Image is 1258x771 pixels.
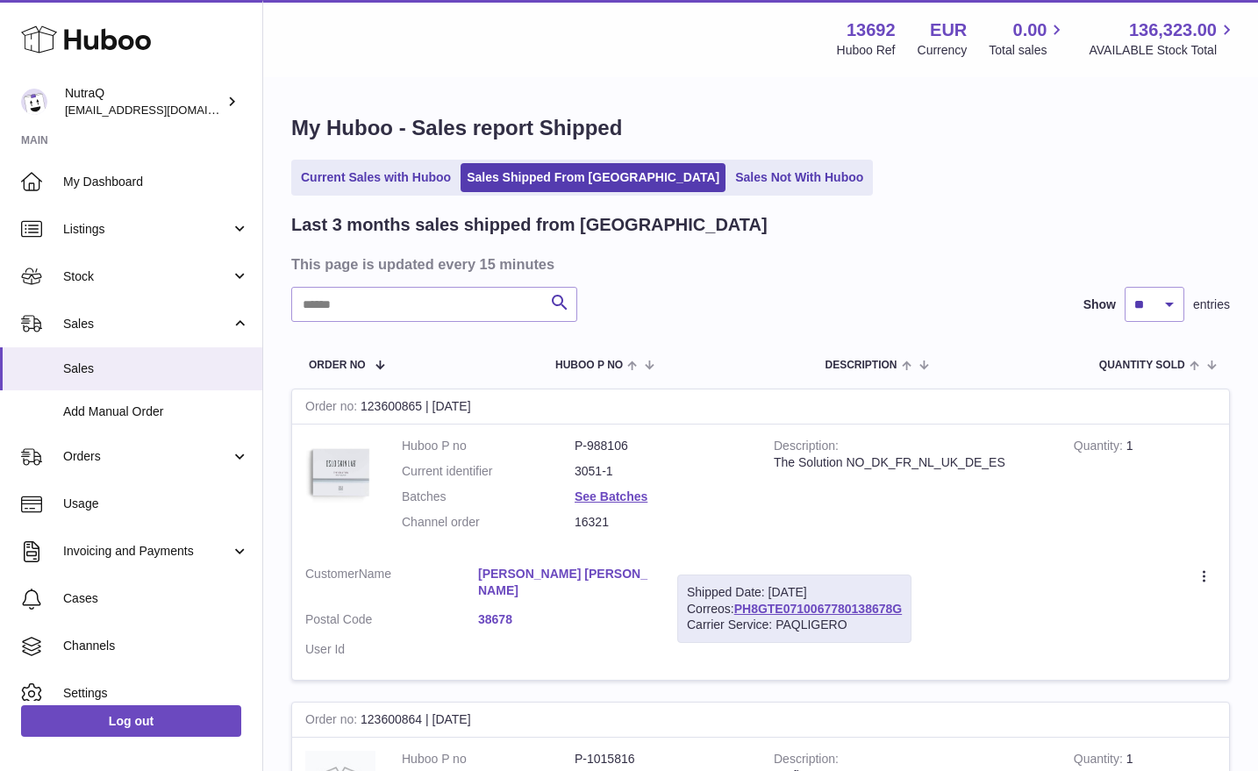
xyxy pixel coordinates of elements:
[1074,752,1126,770] strong: Quantity
[687,617,902,633] div: Carrier Service: PAQLIGERO
[63,268,231,285] span: Stock
[63,221,231,238] span: Listings
[774,439,839,457] strong: Description
[291,213,768,237] h2: Last 3 months sales shipped from [GEOGRAPHIC_DATA]
[63,403,249,420] span: Add Manual Order
[402,438,575,454] dt: Huboo P no
[65,103,258,117] span: [EMAIL_ADDRESS][DOMAIN_NAME]
[478,611,651,628] a: 38678
[63,638,249,654] span: Channels
[1089,42,1237,59] span: AVAILABLE Stock Total
[989,18,1067,59] a: 0.00 Total sales
[677,575,911,644] div: Correos:
[21,705,241,737] a: Log out
[1074,439,1126,457] strong: Quantity
[295,163,457,192] a: Current Sales with Huboo
[309,360,366,371] span: Order No
[1193,296,1230,313] span: entries
[305,611,478,632] dt: Postal Code
[63,448,231,465] span: Orders
[63,685,249,702] span: Settings
[575,438,747,454] dd: P-988106
[930,18,967,42] strong: EUR
[63,496,249,512] span: Usage
[1089,18,1237,59] a: 136,323.00 AVAILABLE Stock Total
[402,489,575,505] dt: Batches
[305,566,478,603] dt: Name
[63,590,249,607] span: Cases
[1129,18,1217,42] span: 136,323.00
[402,751,575,767] dt: Huboo P no
[989,42,1067,59] span: Total sales
[575,489,647,503] a: See Batches
[63,543,231,560] span: Invoicing and Payments
[291,254,1226,274] h3: This page is updated every 15 minutes
[21,89,47,115] img: log@nutraq.com
[575,514,747,531] dd: 16321
[1061,425,1229,553] td: 1
[825,360,897,371] span: Description
[575,751,747,767] dd: P-1015816
[1083,296,1116,313] label: Show
[774,752,839,770] strong: Description
[1013,18,1047,42] span: 0.00
[305,438,375,508] img: 136921728478892.jpg
[729,163,869,192] a: Sales Not With Huboo
[305,712,361,731] strong: Order no
[774,454,1047,471] div: The Solution NO_DK_FR_NL_UK_DE_ES
[555,360,623,371] span: Huboo P no
[291,114,1230,142] h1: My Huboo - Sales report Shipped
[1099,360,1185,371] span: Quantity Sold
[461,163,725,192] a: Sales Shipped From [GEOGRAPHIC_DATA]
[292,389,1229,425] div: 123600865 | [DATE]
[837,42,896,59] div: Huboo Ref
[63,316,231,332] span: Sales
[305,641,478,658] dt: User Id
[575,463,747,480] dd: 3051-1
[734,602,902,616] a: PH8GTE0710067780138678G
[63,174,249,190] span: My Dashboard
[305,399,361,418] strong: Order no
[847,18,896,42] strong: 13692
[63,361,249,377] span: Sales
[305,567,359,581] span: Customer
[687,584,902,601] div: Shipped Date: [DATE]
[478,566,651,599] a: [PERSON_NAME] [PERSON_NAME]
[402,514,575,531] dt: Channel order
[402,463,575,480] dt: Current identifier
[918,42,968,59] div: Currency
[65,85,223,118] div: NutraQ
[292,703,1229,738] div: 123600864 | [DATE]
